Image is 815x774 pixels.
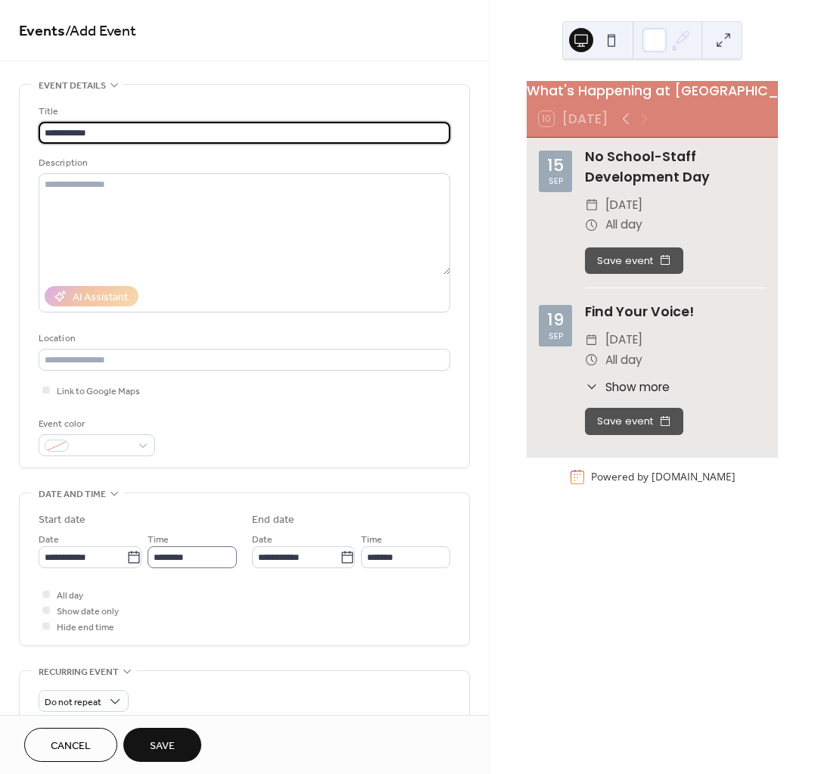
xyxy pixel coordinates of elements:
div: Sep [549,332,563,340]
span: Date and time [39,486,106,502]
span: [DATE] [605,195,642,215]
span: Save [150,738,175,754]
button: Save event [585,408,683,435]
div: ​ [585,350,599,370]
span: All day [605,215,642,235]
div: Find Your Voice! [585,302,766,322]
span: Do not repeat [45,694,101,711]
span: Event details [39,78,106,94]
span: [DATE] [605,330,642,350]
div: ​ [585,195,599,215]
span: Date [252,532,272,548]
span: All day [57,588,83,604]
span: Link to Google Maps [57,384,140,399]
span: Show date only [57,604,119,620]
span: Date [39,532,59,548]
span: Recurring event [39,664,119,680]
span: Hide end time [57,620,114,636]
div: Start date [39,512,86,528]
button: Save [123,728,201,762]
div: ​ [585,330,599,350]
div: ​ [585,215,599,235]
span: Show more [605,378,670,396]
div: Event color [39,416,152,432]
button: Save event [585,247,683,275]
div: 15 [547,157,564,174]
span: Cancel [51,738,91,754]
button: Cancel [24,728,117,762]
div: Title [39,104,447,120]
a: [DOMAIN_NAME] [652,470,736,484]
button: ​Show more [585,378,669,396]
span: Time [148,532,169,548]
div: ​ [585,378,599,396]
span: All day [605,350,642,370]
a: Events [19,17,65,46]
div: End date [252,512,294,528]
span: / Add Event [65,17,136,46]
div: Sep [549,177,563,185]
div: No School-Staff Development Day [585,147,766,187]
div: Description [39,155,447,171]
div: Powered by [591,470,736,484]
span: Time [361,532,382,548]
div: 19 [547,312,564,328]
div: What's Happening at [GEOGRAPHIC_DATA] [527,81,778,101]
div: Location [39,331,447,347]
